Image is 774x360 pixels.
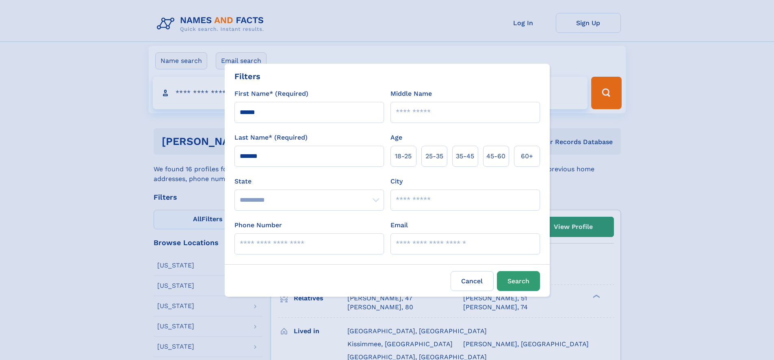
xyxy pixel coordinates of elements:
div: Filters [234,70,260,82]
label: First Name* (Required) [234,89,308,99]
label: Last Name* (Required) [234,133,308,142]
label: Cancel [451,271,494,291]
span: 35‑45 [456,151,474,161]
button: Search [497,271,540,291]
label: Middle Name [390,89,432,99]
span: 18‑25 [395,151,412,161]
span: 60+ [521,151,533,161]
label: Email [390,220,408,230]
label: Age [390,133,402,142]
label: City [390,177,403,186]
span: 25‑35 [425,151,443,161]
label: State [234,177,384,186]
span: 45‑60 [486,151,505,161]
label: Phone Number [234,220,282,230]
